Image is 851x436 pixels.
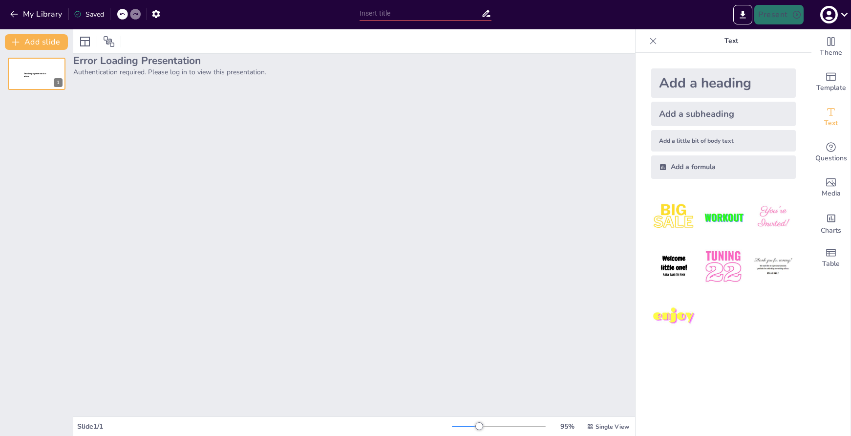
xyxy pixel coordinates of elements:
[816,83,846,93] span: Template
[651,130,796,152] div: Add a little bit of body text
[821,225,841,236] span: Charts
[651,244,697,289] img: 4.jpeg
[811,240,851,276] div: Add a table
[651,195,697,240] img: 1.jpeg
[651,68,796,98] div: Add a heading
[754,5,803,24] button: Present
[5,34,68,50] button: Add slide
[750,244,796,289] img: 6.jpeg
[651,102,796,126] div: Add a subheading
[73,54,635,67] h2: Error Loading Presentation
[555,422,579,431] div: 95 %
[822,259,840,269] span: Table
[811,100,851,135] div: Add text boxes
[24,72,46,78] span: Sendsteps presentation editor
[820,47,842,58] span: Theme
[733,5,752,24] button: Export to PowerPoint
[701,195,746,240] img: 2.jpeg
[811,205,851,240] div: Add charts and graphs
[811,135,851,170] div: Get real-time input from your audience
[77,34,93,49] div: Layout
[824,118,838,129] span: Text
[750,195,796,240] img: 3.jpeg
[77,422,452,431] div: Slide 1 / 1
[103,36,115,47] span: Position
[651,294,697,339] img: 7.jpeg
[360,6,481,21] input: Insert title
[701,244,746,289] img: 5.jpeg
[651,155,796,179] div: Add a formula
[811,29,851,65] div: Change the overall theme
[661,29,802,53] p: Text
[8,58,65,90] div: Sendsteps presentation editor1
[815,153,847,164] span: Questions
[811,170,851,205] div: Add images, graphics, shapes or video
[7,6,66,22] button: My Library
[74,10,104,19] div: Saved
[596,423,629,431] span: Single View
[73,67,635,77] p: Authentication required. Please log in to view this presentation.
[822,188,841,199] span: Media
[811,65,851,100] div: Add ready made slides
[54,78,63,87] div: 1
